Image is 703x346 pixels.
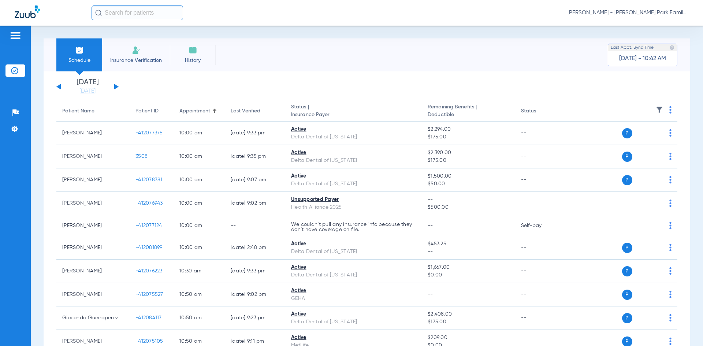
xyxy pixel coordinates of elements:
[225,283,285,306] td: [DATE] 9:02 PM
[515,236,565,260] td: --
[291,287,416,295] div: Active
[225,306,285,330] td: [DATE] 9:23 PM
[174,168,225,192] td: 10:00 AM
[515,168,565,192] td: --
[428,271,509,279] span: $0.00
[56,236,130,260] td: [PERSON_NAME]
[291,157,416,164] div: Delta Dental of [US_STATE]
[56,306,130,330] td: Gioconda Guerraperez
[669,106,672,114] img: group-dot-blue.svg
[174,145,225,168] td: 10:00 AM
[135,223,162,228] span: -412077124
[174,215,225,236] td: 10:00 AM
[56,283,130,306] td: [PERSON_NAME]
[515,260,565,283] td: --
[231,107,260,115] div: Last Verified
[56,122,130,145] td: [PERSON_NAME]
[568,9,688,16] span: [PERSON_NAME] - [PERSON_NAME] Park Family Dentistry
[62,107,124,115] div: Patient Name
[669,291,672,298] img: group-dot-blue.svg
[135,315,162,320] span: -412084117
[56,168,130,192] td: [PERSON_NAME]
[135,245,163,250] span: -412081899
[669,129,672,137] img: group-dot-blue.svg
[422,101,515,122] th: Remaining Benefits |
[225,168,285,192] td: [DATE] 9:07 PM
[291,295,416,302] div: GEHA
[291,248,416,256] div: Delta Dental of [US_STATE]
[515,192,565,215] td: --
[291,204,416,211] div: Health Alliance 2025
[622,243,632,253] span: P
[56,215,130,236] td: [PERSON_NAME]
[428,126,509,133] span: $2,294.00
[135,201,163,206] span: -412076943
[622,175,632,185] span: P
[66,79,109,95] li: [DATE]
[135,107,159,115] div: Patient ID
[175,57,210,64] span: History
[225,260,285,283] td: [DATE] 9:33 PM
[75,46,84,55] img: Schedule
[515,101,565,122] th: Status
[656,106,663,114] img: filter.svg
[291,126,416,133] div: Active
[291,149,416,157] div: Active
[669,176,672,183] img: group-dot-blue.svg
[56,145,130,168] td: [PERSON_NAME]
[291,172,416,180] div: Active
[622,152,632,162] span: P
[669,338,672,345] img: group-dot-blue.svg
[428,172,509,180] span: $1,500.00
[669,200,672,207] img: group-dot-blue.svg
[611,44,655,51] span: Last Appt. Sync Time:
[285,101,422,122] th: Status |
[225,192,285,215] td: [DATE] 9:02 PM
[291,133,416,141] div: Delta Dental of [US_STATE]
[291,334,416,342] div: Active
[515,122,565,145] td: --
[135,107,168,115] div: Patient ID
[428,111,509,119] span: Deductible
[56,192,130,215] td: [PERSON_NAME]
[622,266,632,276] span: P
[669,244,672,251] img: group-dot-blue.svg
[174,283,225,306] td: 10:50 AM
[92,5,183,20] input: Search for patients
[95,10,102,16] img: Search Icon
[135,177,163,182] span: -412078781
[135,339,163,344] span: -412075105
[174,192,225,215] td: 10:00 AM
[62,57,97,64] span: Schedule
[515,283,565,306] td: --
[669,153,672,160] img: group-dot-blue.svg
[62,107,94,115] div: Patient Name
[225,236,285,260] td: [DATE] 2:48 PM
[66,88,109,95] a: [DATE]
[108,57,164,64] span: Insurance Verification
[622,128,632,138] span: P
[428,157,509,164] span: $175.00
[135,130,163,135] span: -412077375
[428,318,509,326] span: $175.00
[428,264,509,271] span: $1,667.00
[10,31,21,40] img: hamburger-icon
[669,314,672,321] img: group-dot-blue.svg
[291,240,416,248] div: Active
[428,180,509,188] span: $50.00
[135,292,163,297] span: -412075527
[428,310,509,318] span: $2,408.00
[225,145,285,168] td: [DATE] 9:35 PM
[174,260,225,283] td: 10:30 AM
[622,313,632,323] span: P
[225,122,285,145] td: [DATE] 9:33 PM
[428,196,509,204] span: --
[174,236,225,260] td: 10:00 AM
[669,267,672,275] img: group-dot-blue.svg
[428,223,433,228] span: --
[135,154,148,159] span: 3508
[174,306,225,330] td: 10:50 AM
[428,240,509,248] span: $453.25
[132,46,141,55] img: Manual Insurance Verification
[189,46,197,55] img: History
